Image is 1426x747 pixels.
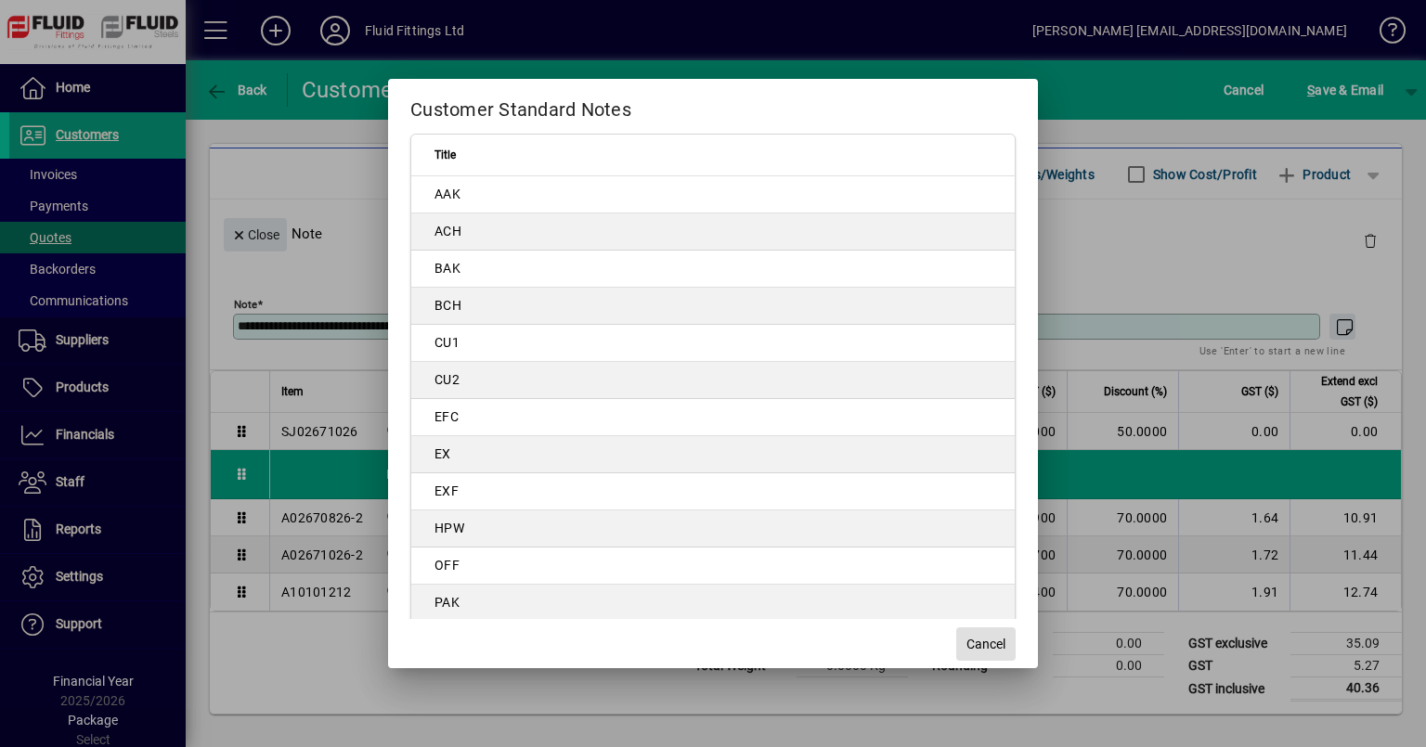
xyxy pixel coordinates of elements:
td: EX [411,436,1015,473]
td: BAK [411,251,1015,288]
td: EFC [411,399,1015,436]
td: BCH [411,288,1015,325]
td: PAK [411,585,1015,622]
td: EXF [411,473,1015,510]
td: CU2 [411,362,1015,399]
span: Title [434,145,456,165]
td: AAK [411,176,1015,213]
h2: Customer Standard Notes [388,79,1038,133]
td: HPW [411,510,1015,547]
td: ACH [411,213,1015,251]
td: OFF [411,547,1015,585]
button: Cancel [956,627,1016,661]
td: CU1 [411,325,1015,362]
span: Cancel [966,635,1005,654]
